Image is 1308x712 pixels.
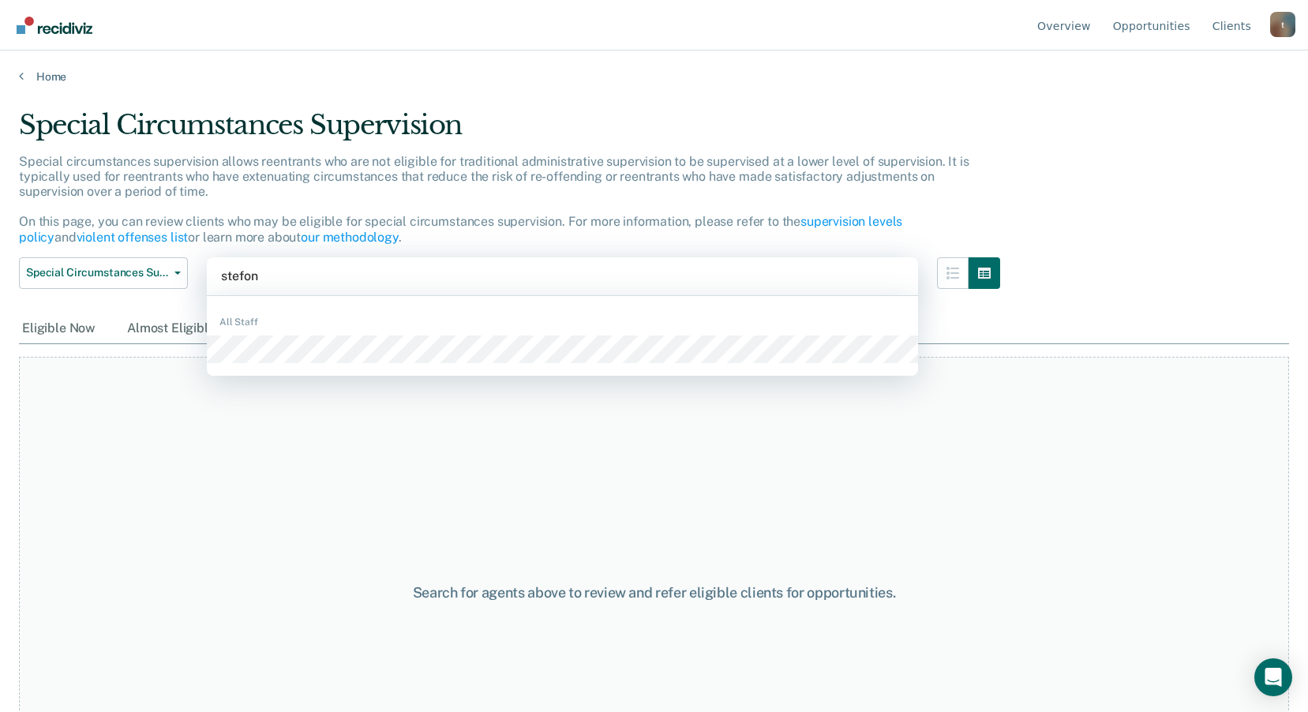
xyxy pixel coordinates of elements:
span: Special Circumstances Supervision [26,266,168,279]
button: Special Circumstances Supervision [19,257,188,289]
div: Special Circumstances Supervision [19,109,1000,154]
a: Home [19,69,1289,84]
img: Recidiviz [17,17,92,34]
div: Search for agents above to review and refer eligible clients for opportunities. [337,584,972,601]
div: All Staff [207,315,918,329]
button: Profile dropdown button [1270,12,1295,37]
a: our methodology [301,230,399,245]
div: t [1270,12,1295,37]
div: Almost Eligible [124,314,219,343]
a: supervision levels policy [19,214,902,244]
p: Special circumstances supervision allows reentrants who are not eligible for traditional administ... [19,154,969,245]
a: violent offenses list [77,230,189,245]
div: Open Intercom Messenger [1254,658,1292,696]
div: Eligible Now [19,314,99,343]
